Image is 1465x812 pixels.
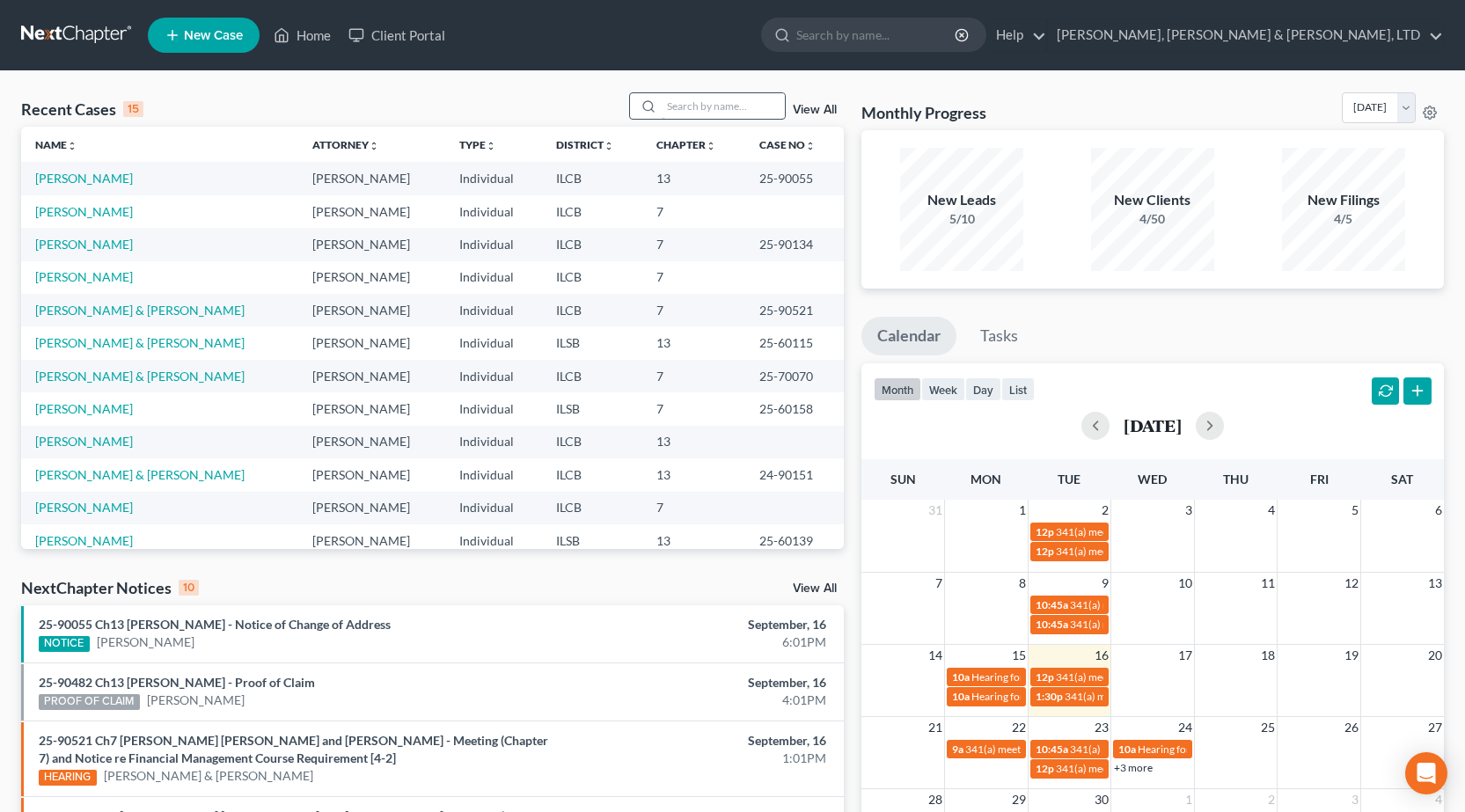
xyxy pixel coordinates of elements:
[35,237,133,252] a: [PERSON_NAME]
[745,392,844,425] td: 25-60158
[445,360,542,392] td: Individual
[298,360,445,392] td: [PERSON_NAME]
[1036,670,1054,684] span: 12p
[1036,743,1068,756] span: 10:45a
[298,392,445,425] td: [PERSON_NAME]
[575,616,826,633] div: September, 16
[1176,717,1194,738] span: 24
[1070,743,1241,756] span: 341(a) Meeting for [PERSON_NAME]
[542,261,642,294] td: ILCB
[900,210,1023,228] div: 5/10
[745,524,844,557] td: 25-60139
[971,690,1202,703] span: Hearing for [PERSON_NAME] & [PERSON_NAME]
[927,500,944,521] span: 31
[1310,472,1329,486] span: Fri
[1426,573,1444,594] span: 13
[265,19,340,51] a: Home
[662,93,785,119] input: Search by name...
[642,392,745,425] td: 7
[21,99,143,120] div: Recent Cases
[298,261,445,294] td: [PERSON_NAME]
[1124,416,1182,435] h2: [DATE]
[1433,500,1444,521] span: 6
[35,269,133,284] a: [PERSON_NAME]
[921,377,965,401] button: week
[1259,573,1277,594] span: 11
[542,524,642,557] td: ILSB
[542,392,642,425] td: ILSB
[445,426,542,458] td: Individual
[793,104,837,116] a: View All
[486,141,496,151] i: unfold_more
[1266,500,1277,521] span: 4
[97,633,194,651] a: [PERSON_NAME]
[35,171,133,186] a: [PERSON_NAME]
[39,636,90,652] div: NOTICE
[1350,789,1360,810] span: 3
[642,492,745,524] td: 7
[1426,717,1444,738] span: 27
[542,492,642,524] td: ILCB
[35,467,245,482] a: [PERSON_NAME] & [PERSON_NAME]
[1100,573,1110,594] span: 9
[445,392,542,425] td: Individual
[39,694,140,710] div: PROOF OF CLAIM
[861,102,986,123] h3: Monthly Progress
[1070,598,1333,611] span: 341(a) meeting for [PERSON_NAME] & [PERSON_NAME]
[35,303,245,318] a: [PERSON_NAME] & [PERSON_NAME]
[964,317,1034,355] a: Tasks
[1093,789,1110,810] span: 30
[1017,500,1028,521] span: 1
[861,317,956,355] a: Calendar
[298,492,445,524] td: [PERSON_NAME]
[793,582,837,595] a: View All
[952,670,970,684] span: 10a
[35,401,133,416] a: [PERSON_NAME]
[298,195,445,228] td: [PERSON_NAME]
[542,326,642,359] td: ILSB
[971,472,1001,486] span: Mon
[445,524,542,557] td: Individual
[542,458,642,491] td: ILCB
[556,138,614,151] a: Districtunfold_more
[298,326,445,359] td: [PERSON_NAME]
[298,458,445,491] td: [PERSON_NAME]
[952,690,970,703] span: 10a
[1183,789,1194,810] span: 1
[542,228,642,260] td: ILCB
[445,195,542,228] td: Individual
[745,228,844,260] td: 25-90134
[656,138,716,151] a: Chapterunfold_more
[642,261,745,294] td: 7
[445,261,542,294] td: Individual
[340,19,454,51] a: Client Portal
[642,426,745,458] td: 13
[1070,618,1333,631] span: 341(a) meeting for [PERSON_NAME] & [PERSON_NAME]
[1100,500,1110,521] span: 2
[542,360,642,392] td: ILCB
[35,369,245,384] a: [PERSON_NAME] & [PERSON_NAME]
[1091,190,1214,210] div: New Clients
[39,617,391,632] a: 25-90055 Ch13 [PERSON_NAME] - Notice of Change of Address
[39,675,315,690] a: 25-90482 Ch13 [PERSON_NAME] - Proof of Claim
[1426,645,1444,666] span: 20
[927,717,944,738] span: 21
[927,789,944,810] span: 28
[952,743,963,756] span: 9a
[1036,762,1054,775] span: 12p
[1036,545,1054,558] span: 12p
[934,573,944,594] span: 7
[796,18,957,51] input: Search by name...
[1259,645,1277,666] span: 18
[35,335,245,350] a: [PERSON_NAME] & [PERSON_NAME]
[971,670,1109,684] span: Hearing for [PERSON_NAME]
[21,577,199,598] div: NextChapter Notices
[298,294,445,326] td: [PERSON_NAME]
[459,138,496,151] a: Typeunfold_more
[1036,618,1068,631] span: 10:45a
[1282,190,1405,210] div: New Filings
[900,190,1023,210] div: New Leads
[1001,377,1035,401] button: list
[1036,598,1068,611] span: 10:45a
[1093,717,1110,738] span: 23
